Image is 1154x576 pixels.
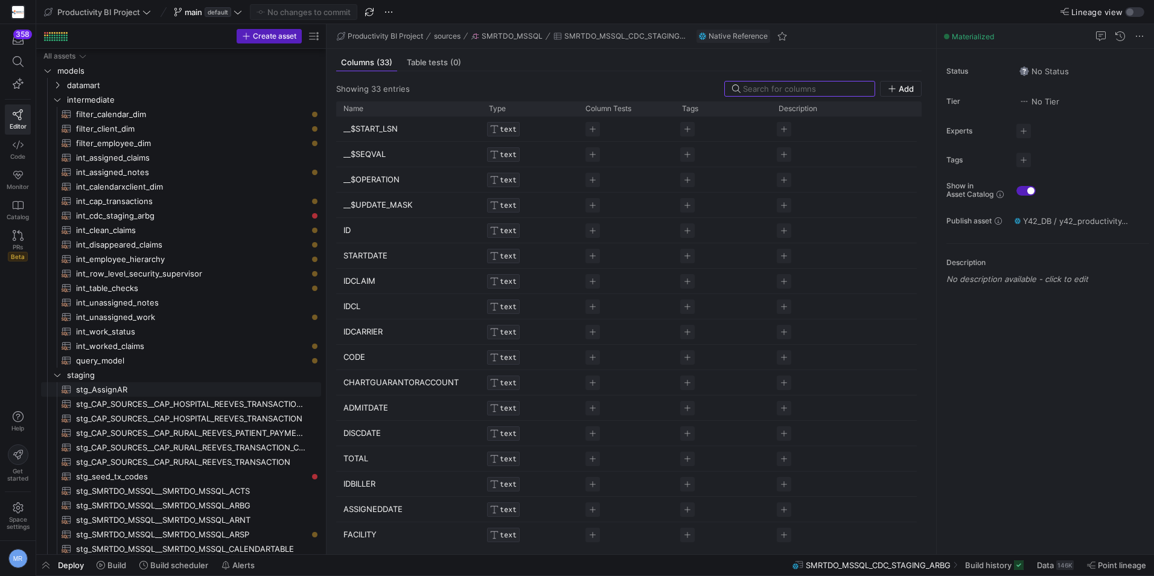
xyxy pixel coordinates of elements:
[343,498,474,521] p: ASSIGNEDDATE
[185,7,202,17] span: main
[5,104,31,135] a: Editor
[57,64,319,78] span: models
[500,379,517,387] span: TEXT
[336,421,917,446] div: Press SPACE to select this row.
[76,122,307,136] span: filter_client_dim​​​​​​​​​​
[41,426,321,440] a: stg_CAP_SOURCES__CAP_RURAL_REEVES_PATIENT_PAYMENT​​​​​​​​​​
[482,32,543,40] span: SMRTDO_MSSQL
[1031,555,1079,575] button: Data146K
[41,484,321,498] div: Press SPACE to select this row.
[41,484,321,498] a: stg_SMRTDO_MSSQL__SMRTDO_MSSQL_ACTS​​​​​​​​​​
[41,455,321,469] a: stg_CAP_SOURCES__CAP_RURAL_REEVES_TRANSACTION​​​​​​​​​​
[7,183,29,190] span: Monitor
[5,225,31,266] a: PRsBeta
[41,411,321,426] a: stg_CAP_SOURCES__CAP_HOSPITAL_REEVES_TRANSACTION​​​​​​​​​​
[550,29,689,43] button: SMRTDO_MSSQL_CDC_STAGING_ARBG
[41,49,321,63] div: Press SPACE to select this row.
[41,194,321,208] a: int_cap_transactions​​​​​​​​​​
[343,244,474,267] p: STARTDATE
[237,29,302,43] button: Create asset
[232,560,255,570] span: Alerts
[76,426,307,440] span: stg_CAP_SOURCES__CAP_RURAL_REEVES_PATIENT_PAYMENT​​​​​​​​​​
[1012,213,1132,229] button: Y42_DB / y42_productivity_bi_project_main / SOURCE__SMRTDO_MSSQL__SMRTDO_MSSQL_CDC_STAGING_ARBG
[500,150,517,159] span: TEXT
[41,295,321,310] div: Press SPACE to select this row.
[952,32,994,41] span: Materialized
[336,84,410,94] div: Showing 33 entries
[41,498,321,513] div: Press SPACE to select this row.
[76,209,307,223] span: int_cdc_staging_arbg​​​​​​​​​​
[13,243,23,251] span: PRs
[336,193,917,218] div: Press SPACE to select this row.
[76,542,307,556] span: stg_SMRTDO_MSSQL__SMRTDO_MSSQL_CALENDARTABLE​​​​​​​​​​
[899,84,914,94] span: Add
[57,7,140,17] span: Productivity BI Project
[76,151,307,165] span: int_assigned_claims​​​​​​​​​​
[946,67,1007,75] span: Status
[500,328,517,336] span: TEXT
[41,107,321,121] div: Press SPACE to select this row.
[41,353,321,368] div: Press SPACE to select this row.
[500,455,517,463] span: TEXT
[450,59,461,66] span: (0)
[41,165,321,179] a: int_assigned_notes​​​​​​​​​​
[76,499,307,513] span: stg_SMRTDO_MSSQL__SMRTDO_MSSQL_ARBG​​​​​​​​​​
[1098,560,1146,570] span: Point lineage
[76,252,307,266] span: int_employee_hierarchy​​​​​​​​​​
[1037,560,1054,570] span: Data
[76,310,307,324] span: int_unassigned_work​​​​​​​​​​
[343,104,363,113] span: Name
[336,522,917,548] div: Press SPACE to select this row.
[41,150,321,165] div: Press SPACE to select this row.
[107,560,126,570] span: Build
[67,368,319,382] span: staging
[336,319,917,345] div: Press SPACE to select this row.
[41,310,321,324] div: Press SPACE to select this row.
[407,59,461,66] span: Table tests
[171,4,245,20] button: maindefault
[41,440,321,455] a: stg_CAP_SOURCES__CAP_RURAL_REEVES_TRANSACTION_CODES​​​​​​​​​​
[1019,66,1069,76] span: No Status
[76,455,307,469] span: stg_CAP_SOURCES__CAP_RURAL_REEVES_TRANSACTION​​​​​​​​​​
[41,237,321,252] div: Press SPACE to select this row.
[76,354,307,368] span: query_model​​​​​​​​​​
[76,180,307,194] span: int_calendarxclient_dim​​​​​​​​​​
[343,219,474,242] p: ID
[76,165,307,179] span: int_assigned_notes​​​​​​​​​​
[76,383,307,397] span: stg_AssignAR​​​​​​​​​​
[216,555,260,575] button: Alerts
[8,549,28,568] div: MR
[41,426,321,440] div: Press SPACE to select this row.
[41,281,321,295] a: int_table_checks​​​​​​​​​​
[946,258,1149,267] p: Description
[343,472,474,496] p: IDBILLER
[76,296,307,310] span: int_unassigned_notes​​​​​​​​​​
[41,542,321,556] div: Press SPACE to select this row.
[41,368,321,382] div: Press SPACE to select this row.
[336,395,917,421] div: Press SPACE to select this row.
[41,542,321,556] a: stg_SMRTDO_MSSQL__SMRTDO_MSSQL_CALENDARTABLE​​​​​​​​​​
[41,179,321,194] div: Press SPACE to select this row.
[377,59,392,66] span: (33)
[10,424,25,432] span: Help
[1019,97,1029,106] img: No tier
[41,266,321,281] a: int_row_level_security_supervisor​​​​​​​​​​
[76,470,307,484] span: stg_seed_tx_codes​​​​​​​​​​
[343,193,474,217] p: __$UPDATE_MASK
[134,555,214,575] button: Build scheduler
[585,104,631,113] span: Column Tests
[468,29,546,43] button: SMRTDO_MSSQL
[76,281,307,295] span: int_table_checks​​​​​​​​​​
[41,252,321,266] a: int_employee_hierarchy​​​​​​​​​​
[709,32,768,40] span: Native Reference
[682,104,698,113] span: Tags
[76,528,307,542] span: stg_SMRTDO_MSSQL__SMRTDO_MSSQL_ARSP​​​​​​​​​​
[41,165,321,179] div: Press SPACE to select this row.
[336,269,917,294] div: Press SPACE to select this row.
[336,117,917,142] div: Press SPACE to select this row.
[343,269,474,293] p: IDCLAIM
[564,32,686,40] span: SMRTDO_MSSQL_CDC_STAGING_ARBG
[5,135,31,165] a: Code
[41,281,321,295] div: Press SPACE to select this row.
[10,153,25,160] span: Code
